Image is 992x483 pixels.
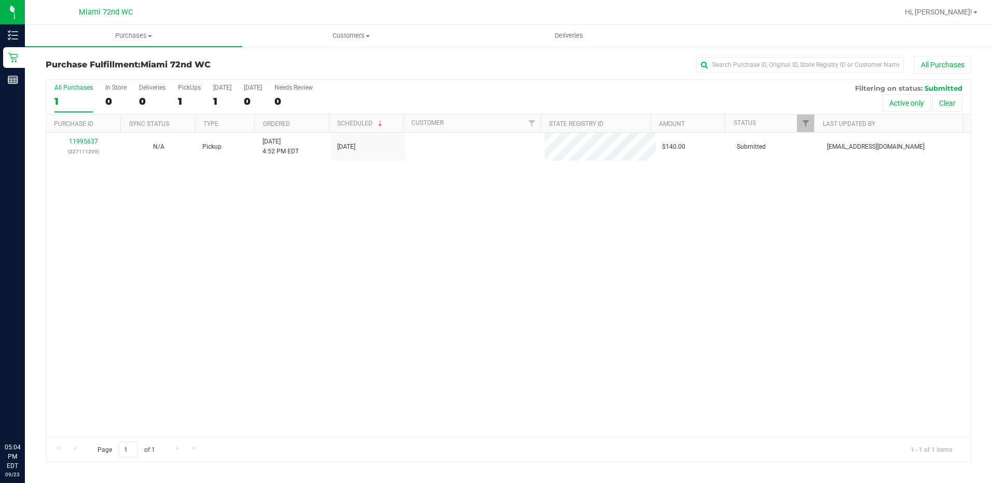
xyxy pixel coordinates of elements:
div: [DATE] [244,84,262,91]
div: 1 [54,95,93,107]
a: Scheduled [337,120,384,127]
div: 1 [213,95,231,107]
a: Ordered [263,120,290,127]
input: 1 [119,442,137,458]
span: Customers [243,31,459,40]
span: Miami 72nd WC [79,8,133,17]
a: Filter [797,115,814,132]
div: [DATE] [213,84,231,91]
span: 1 - 1 of 1 items [902,442,960,457]
div: All Purchases [54,84,93,91]
a: Last Updated By [823,120,875,127]
button: All Purchases [914,56,971,74]
div: In Store [105,84,127,91]
div: Needs Review [274,84,313,91]
span: Submitted [737,142,766,152]
button: Clear [932,94,962,112]
span: Purchases [25,31,242,40]
span: Page of 1 [89,442,163,458]
a: Filter [523,115,541,132]
div: 0 [244,95,262,107]
a: Customers [242,25,460,47]
a: Type [203,120,218,127]
h3: Purchase Fulfillment: [46,60,354,69]
a: Sync Status [129,120,169,127]
span: [DATE] [337,142,355,152]
a: Purchase ID [54,120,93,127]
span: [EMAIL_ADDRESS][DOMAIN_NAME] [827,142,925,152]
input: Search Purchase ID, Original ID, State Registry ID or Customer Name... [696,57,904,73]
span: Submitted [925,84,962,92]
span: Deliveries [541,31,597,40]
div: Deliveries [139,84,166,91]
p: (327111209) [52,147,115,157]
button: Active only [883,94,931,112]
span: Pickup [202,142,222,152]
a: State Registry ID [549,120,603,127]
p: 09/23 [5,471,20,478]
a: Status [734,119,756,126]
span: $140.00 [662,142,685,152]
div: 1 [178,95,201,107]
div: 0 [274,95,313,107]
span: Filtering on status: [855,84,922,92]
inline-svg: Retail [8,52,18,63]
button: N/A [153,142,164,152]
inline-svg: Inventory [8,30,18,40]
div: 0 [105,95,127,107]
span: Hi, [PERSON_NAME]! [905,8,972,16]
a: Purchases [25,25,242,47]
inline-svg: Reports [8,75,18,85]
iframe: Resource center [10,400,42,431]
a: Amount [659,120,685,127]
a: 11995637 [69,138,98,145]
a: Customer [411,119,444,126]
div: PickUps [178,84,201,91]
a: Deliveries [460,25,678,47]
span: Miami 72nd WC [141,60,211,69]
span: [DATE] 4:52 PM EDT [263,137,299,157]
div: 0 [139,95,166,107]
p: 05:04 PM EDT [5,443,20,471]
span: Not Applicable [153,143,164,150]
